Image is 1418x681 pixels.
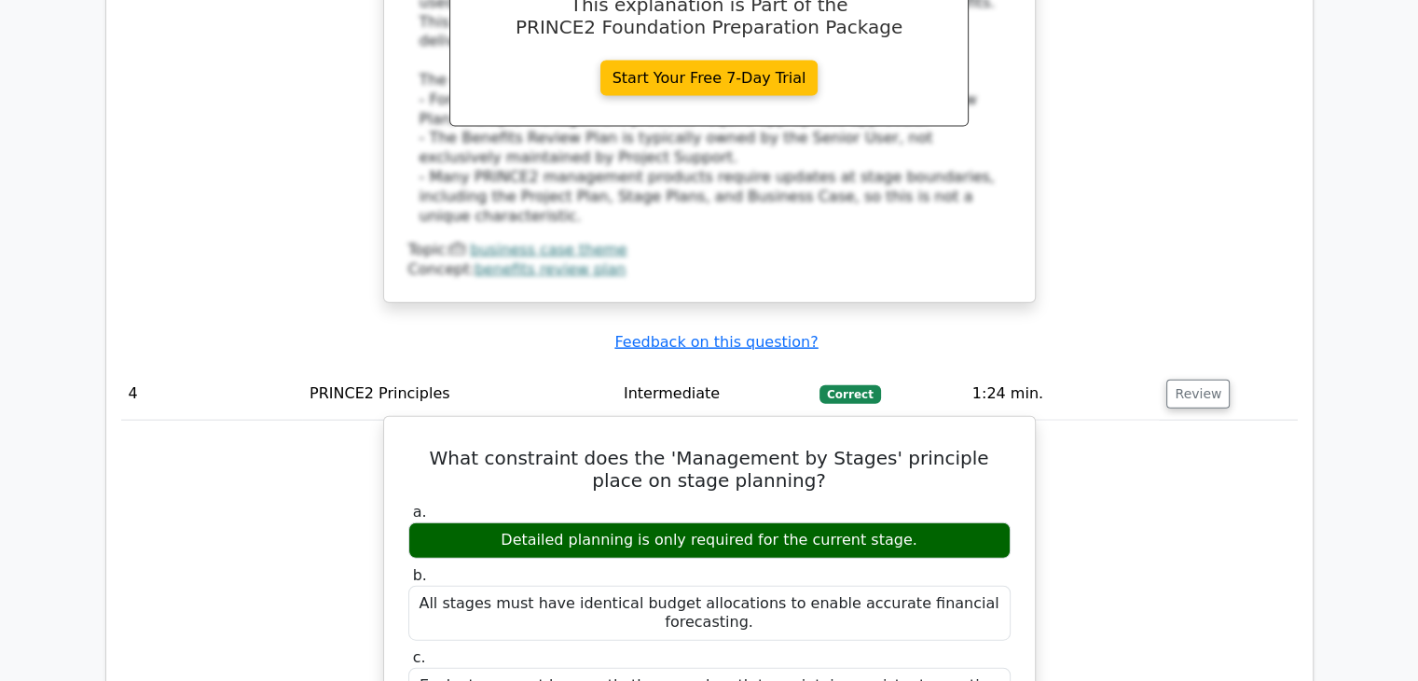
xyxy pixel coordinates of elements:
span: a. [413,503,427,521]
a: Feedback on this question? [614,333,818,351]
div: All stages must have identical budget allocations to enable accurate financial forecasting. [408,586,1011,642]
span: Correct [819,385,880,404]
h5: What constraint does the 'Management by Stages' principle place on stage planning? [406,447,1012,492]
div: Detailed planning is only required for the current stage. [408,522,1011,559]
td: 4 [121,368,302,421]
span: c. [413,648,426,666]
button: Review [1166,380,1230,409]
td: Intermediate [616,368,812,421]
a: benefits review plan [475,260,626,278]
td: PRINCE2 Principles [302,368,616,421]
a: Start Your Free 7-Day Trial [600,61,819,96]
div: Topic: [408,241,1011,260]
span: b. [413,566,427,584]
td: 1:24 min. [965,368,1160,421]
a: business case theme [470,241,626,258]
div: Concept: [408,260,1011,280]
